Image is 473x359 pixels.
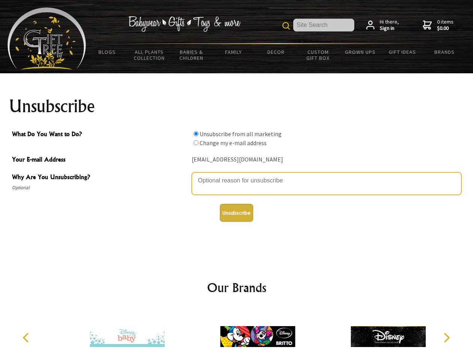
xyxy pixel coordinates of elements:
[200,139,267,147] label: Change my e-mail address
[128,16,240,32] img: Babywear - Gifts - Toys & more
[380,25,399,32] strong: Sign in
[192,172,461,195] textarea: Why Are You Unsubscribing?
[15,279,458,297] h2: Our Brands
[366,19,399,32] a: Hi there,Sign in
[12,129,188,140] span: What Do You Want to Do?
[192,154,461,166] div: [EMAIL_ADDRESS][DOMAIN_NAME]
[293,19,354,31] input: Site Search
[380,19,399,32] span: Hi there,
[19,329,35,346] button: Previous
[9,97,464,115] h1: Unsubscribe
[339,44,381,60] a: Grown Ups
[437,18,454,32] span: 0 items
[7,7,86,70] img: Babyware - Gifts - Toys and more...
[194,131,198,136] input: What Do You Want to Do?
[12,172,188,183] span: Why Are You Unsubscribing?
[437,25,454,32] strong: $0.00
[128,44,171,66] a: All Plants Collection
[12,155,188,166] span: Your E-mail Address
[170,44,213,66] a: Babies & Children
[381,44,424,60] a: Gift Ideas
[213,44,255,60] a: Family
[200,130,282,138] label: Unsubscribe from all marketing
[438,329,455,346] button: Next
[423,19,454,32] a: 0 items$0.00
[297,44,339,66] a: Custom Gift Box
[86,44,128,60] a: BLOGS
[220,204,253,222] button: Unsubscribe
[194,140,198,145] input: What Do You Want to Do?
[255,44,297,60] a: Decor
[282,22,290,30] img: product search
[424,44,466,60] a: Brands
[12,183,188,192] span: Optional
